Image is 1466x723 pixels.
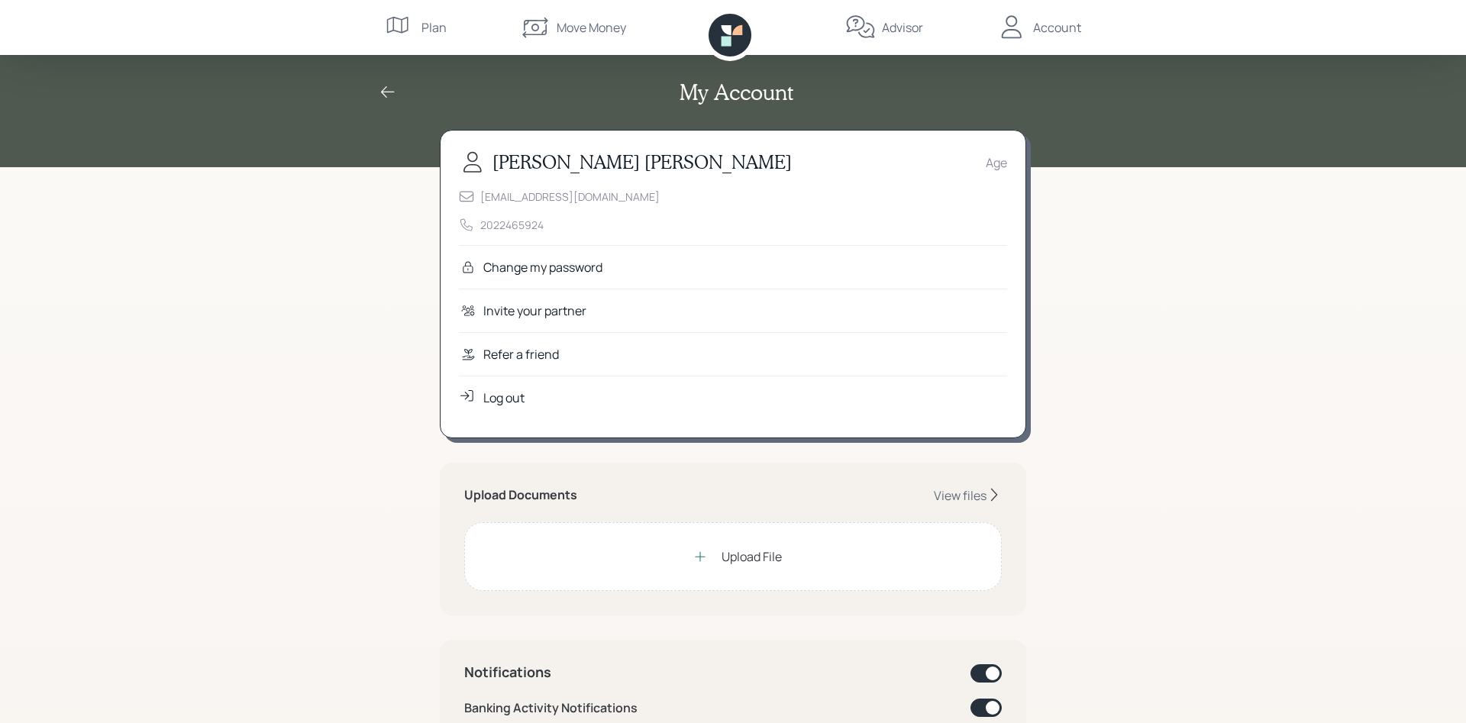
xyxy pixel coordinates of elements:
div: Age [986,153,1007,172]
div: Log out [483,389,525,407]
div: Refer a friend [483,345,559,363]
div: Banking Activity Notifications [464,699,638,717]
div: Move Money [557,18,626,37]
div: Account [1033,18,1081,37]
h5: Upload Documents [464,488,577,502]
div: 2022465924 [480,217,544,233]
h3: [PERSON_NAME] [PERSON_NAME] [492,151,792,173]
div: View files [934,487,986,504]
div: Change my password [483,258,602,276]
h2: My Account [680,79,793,105]
div: Invite your partner [483,302,586,320]
div: Upload File [722,547,782,566]
h4: Notifications [464,664,551,681]
div: Plan [421,18,447,37]
div: Advisor [882,18,923,37]
div: [EMAIL_ADDRESS][DOMAIN_NAME] [480,189,660,205]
